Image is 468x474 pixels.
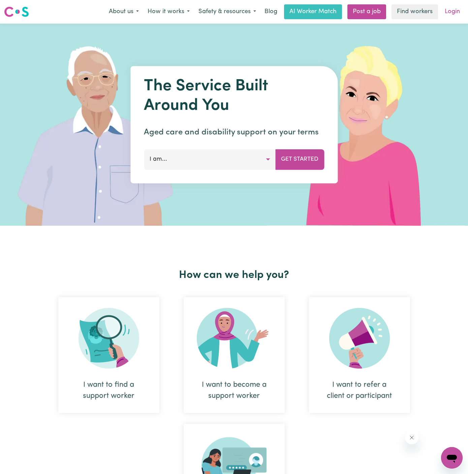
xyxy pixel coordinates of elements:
[144,77,324,116] h1: The Service Built Around You
[4,6,29,18] img: Careseekers logo
[260,4,281,19] a: Blog
[309,297,410,413] div: I want to refer a client or participant
[347,4,386,19] a: Post a job
[58,297,159,413] div: I want to find a support worker
[325,379,394,402] div: I want to refer a client or participant
[144,149,276,169] button: I am...
[143,5,194,19] button: How it works
[392,4,438,19] a: Find workers
[284,4,342,19] a: AI Worker Match
[79,308,139,369] img: Search
[441,447,463,469] iframe: Button to launch messaging window
[197,308,272,369] img: Become Worker
[329,308,390,369] img: Refer
[200,379,269,402] div: I want to become a support worker
[4,4,29,20] a: Careseekers logo
[184,297,285,413] div: I want to become a support worker
[4,5,41,10] span: Need any help?
[441,4,464,19] a: Login
[144,126,324,138] p: Aged care and disability support on your terms
[46,269,422,282] h2: How can we help you?
[104,5,143,19] button: About us
[194,5,260,19] button: Safety & resources
[275,149,324,169] button: Get Started
[74,379,143,402] div: I want to find a support worker
[405,431,418,444] iframe: Close message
